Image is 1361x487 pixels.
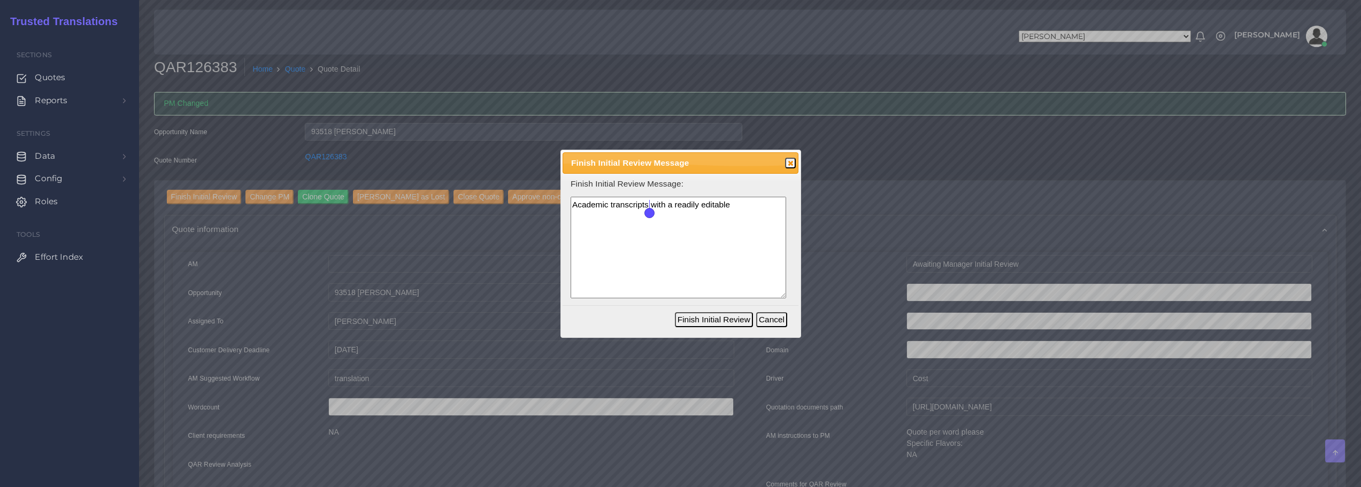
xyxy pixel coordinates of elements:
[35,173,63,184] span: Config
[17,51,52,59] span: Sections
[675,312,753,327] button: Finish Initial Review
[3,15,118,28] h2: Trusted Translations
[8,145,131,167] a: Data
[3,13,118,30] a: Trusted Translations
[8,66,131,89] a: Quotes
[35,72,65,83] span: Quotes
[35,95,67,106] span: Reports
[8,89,131,112] a: Reports
[8,167,131,190] a: Config
[8,246,131,268] a: Effort Index
[35,150,55,162] span: Data
[17,129,50,137] span: Settings
[571,157,768,169] span: Finish Initial Review Message
[571,178,790,189] p: Finish Initial Review Message:
[17,230,41,238] span: Tools
[785,158,796,168] button: Close
[35,251,83,263] span: Effort Index
[756,312,787,327] button: Cancel
[35,196,58,207] span: Roles
[8,190,131,213] a: Roles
